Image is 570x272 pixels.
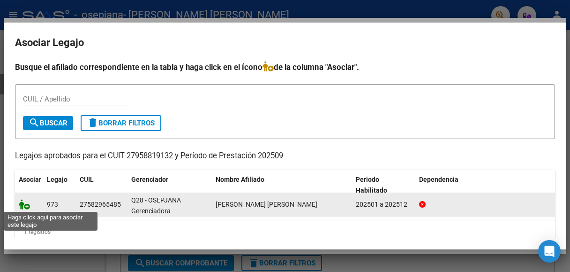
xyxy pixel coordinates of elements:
[15,34,555,52] h2: Asociar Legajo
[127,170,212,201] datatable-header-cell: Gerenciador
[415,170,555,201] datatable-header-cell: Dependencia
[80,176,94,183] span: CUIL
[43,170,76,201] datatable-header-cell: Legajo
[15,150,555,162] p: Legajos aprobados para el CUIT 27958819132 y Período de Prestación 202509
[80,199,121,210] div: 27582965485
[356,176,387,194] span: Periodo Habilitado
[419,176,458,183] span: Dependencia
[87,117,98,128] mat-icon: delete
[15,61,555,73] h4: Busque el afiliado correspondiente en la tabla y haga click en el ícono de la columna "Asociar".
[76,170,127,201] datatable-header-cell: CUIL
[352,170,415,201] datatable-header-cell: Periodo Habilitado
[216,201,317,208] span: ZELAYA VALENTINA FRANCHESCA
[212,170,352,201] datatable-header-cell: Nombre Afiliado
[87,119,155,127] span: Borrar Filtros
[29,119,67,127] span: Buscar
[47,176,67,183] span: Legajo
[29,117,40,128] mat-icon: search
[19,176,41,183] span: Asociar
[131,196,181,215] span: Q28 - OSEPJANA Gerenciadora
[47,201,58,208] span: 973
[538,240,561,263] div: Open Intercom Messenger
[15,220,555,244] div: 1 registros
[356,199,412,210] div: 202501 a 202512
[23,116,73,130] button: Buscar
[81,115,161,131] button: Borrar Filtros
[15,170,43,201] datatable-header-cell: Asociar
[216,176,264,183] span: Nombre Afiliado
[131,176,168,183] span: Gerenciador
